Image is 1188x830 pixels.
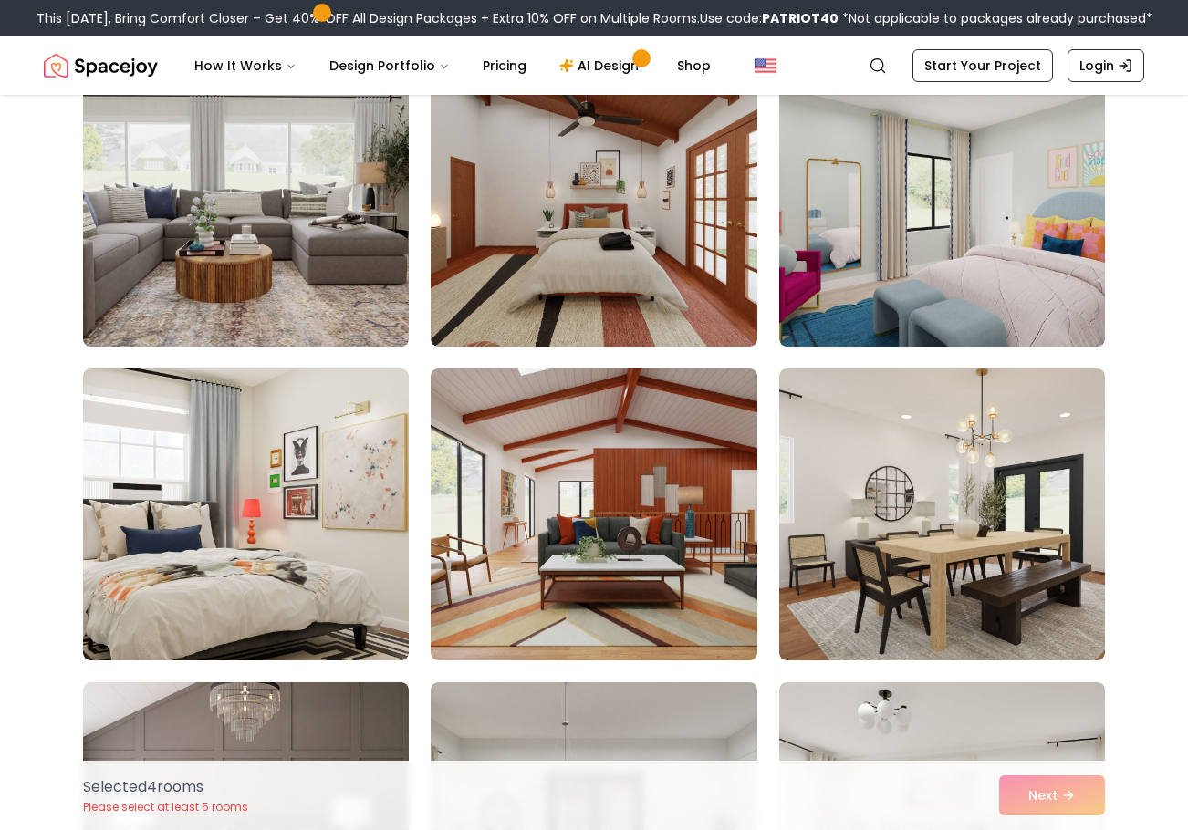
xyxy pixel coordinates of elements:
[779,55,1105,347] img: Room room-9
[779,368,1105,660] img: Room room-12
[700,9,839,27] span: Use code:
[44,47,158,84] a: Spacejoy
[36,9,1152,27] div: This [DATE], Bring Comfort Closer – Get 40% OFF All Design Packages + Extra 10% OFF on Multiple R...
[662,47,725,84] a: Shop
[912,49,1053,82] a: Start Your Project
[839,9,1152,27] span: *Not applicable to packages already purchased*
[762,9,839,27] b: PATRIOT40
[431,55,756,347] img: Room room-8
[468,47,541,84] a: Pricing
[315,47,464,84] button: Design Portfolio
[44,36,1144,95] nav: Global
[545,47,659,84] a: AI Design
[180,47,725,84] nav: Main
[1068,49,1144,82] a: Login
[180,47,311,84] button: How It Works
[431,368,756,660] img: Room room-11
[755,55,776,77] img: United States
[44,47,158,84] img: Spacejoy Logo
[83,776,248,798] p: Selected 4 room s
[83,368,409,660] img: Room room-10
[75,47,417,354] img: Room room-7
[83,800,248,814] p: Please select at least 5 rooms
